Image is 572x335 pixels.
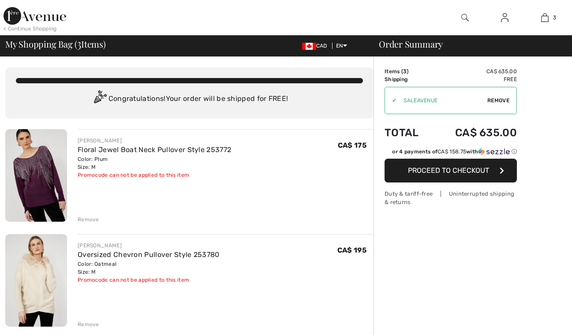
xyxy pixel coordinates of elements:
[78,155,231,171] div: Color: Plum Size: M
[437,149,466,155] span: CA$ 158.75
[385,67,432,75] td: Items ( )
[302,43,316,50] img: Canadian Dollar
[77,37,81,49] span: 3
[368,40,567,48] div: Order Summary
[337,246,366,254] span: CA$ 195
[91,90,108,108] img: Congratulation2.svg
[78,242,220,249] div: [PERSON_NAME]
[78,276,220,284] div: Promocode can not be applied to this item
[494,12,516,23] a: Sign In
[78,171,231,179] div: Promocode can not be applied to this item
[385,97,396,104] div: ✔
[4,25,57,33] div: < Continue Shopping
[432,67,517,75] td: CA$ 635.00
[78,216,99,223] div: Remove
[385,75,432,83] td: Shipping
[478,148,510,156] img: Sezzle
[541,12,549,23] img: My Bag
[302,43,331,49] span: CAD
[553,14,556,22] span: 3
[338,141,366,149] span: CA$ 175
[4,7,66,25] img: 1ère Avenue
[501,12,508,23] img: My Info
[5,40,106,48] span: My Shopping Bag ( Items)
[396,87,487,114] input: Promo code
[385,148,517,159] div: or 4 payments ofCA$ 158.75withSezzle Click to learn more about Sezzle
[408,166,489,175] span: Proceed to Checkout
[78,145,231,154] a: Floral Jewel Boat Neck Pullover Style 253772
[78,320,99,328] div: Remove
[432,75,517,83] td: Free
[403,68,407,74] span: 3
[461,12,469,23] img: search the website
[5,234,67,327] img: Oversized Chevron Pullover Style 253780
[5,129,67,222] img: Floral Jewel Boat Neck Pullover Style 253772
[78,250,220,259] a: Oversized Chevron Pullover Style 253780
[78,260,220,276] div: Color: Oatmeal Size: M
[16,90,363,108] div: Congratulations! Your order will be shipped for FREE!
[432,118,517,148] td: CA$ 635.00
[78,137,231,145] div: [PERSON_NAME]
[385,118,432,148] td: Total
[392,148,517,156] div: or 4 payments of with
[336,43,347,49] span: EN
[525,12,565,23] a: 3
[487,97,509,104] span: Remove
[385,190,517,206] div: Duty & tariff-free | Uninterrupted shipping & returns
[385,159,517,182] button: Proceed to Checkout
